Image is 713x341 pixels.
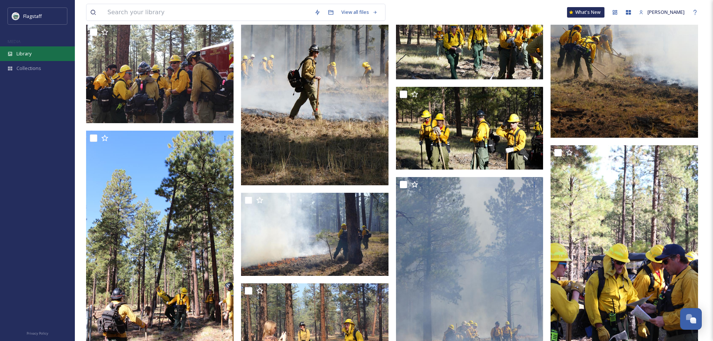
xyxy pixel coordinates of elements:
span: Collections [16,65,41,72]
a: View all files [338,5,381,19]
span: Flagstaff [23,13,42,19]
a: Privacy Policy [27,328,48,337]
img: DSC06660.JPG [241,193,389,276]
button: Open Chat [680,308,702,330]
span: [PERSON_NAME] [648,9,685,15]
img: DSC06537.JPG [396,87,543,170]
a: What's New [567,7,604,18]
span: MEDIA [7,39,21,44]
img: IMG_6926.jpeg [86,25,234,123]
input: Search your library [104,4,311,21]
img: images%20%282%29.jpeg [12,12,19,20]
span: Privacy Policy [27,331,48,336]
a: [PERSON_NAME] [635,5,688,19]
span: Library [16,50,31,57]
